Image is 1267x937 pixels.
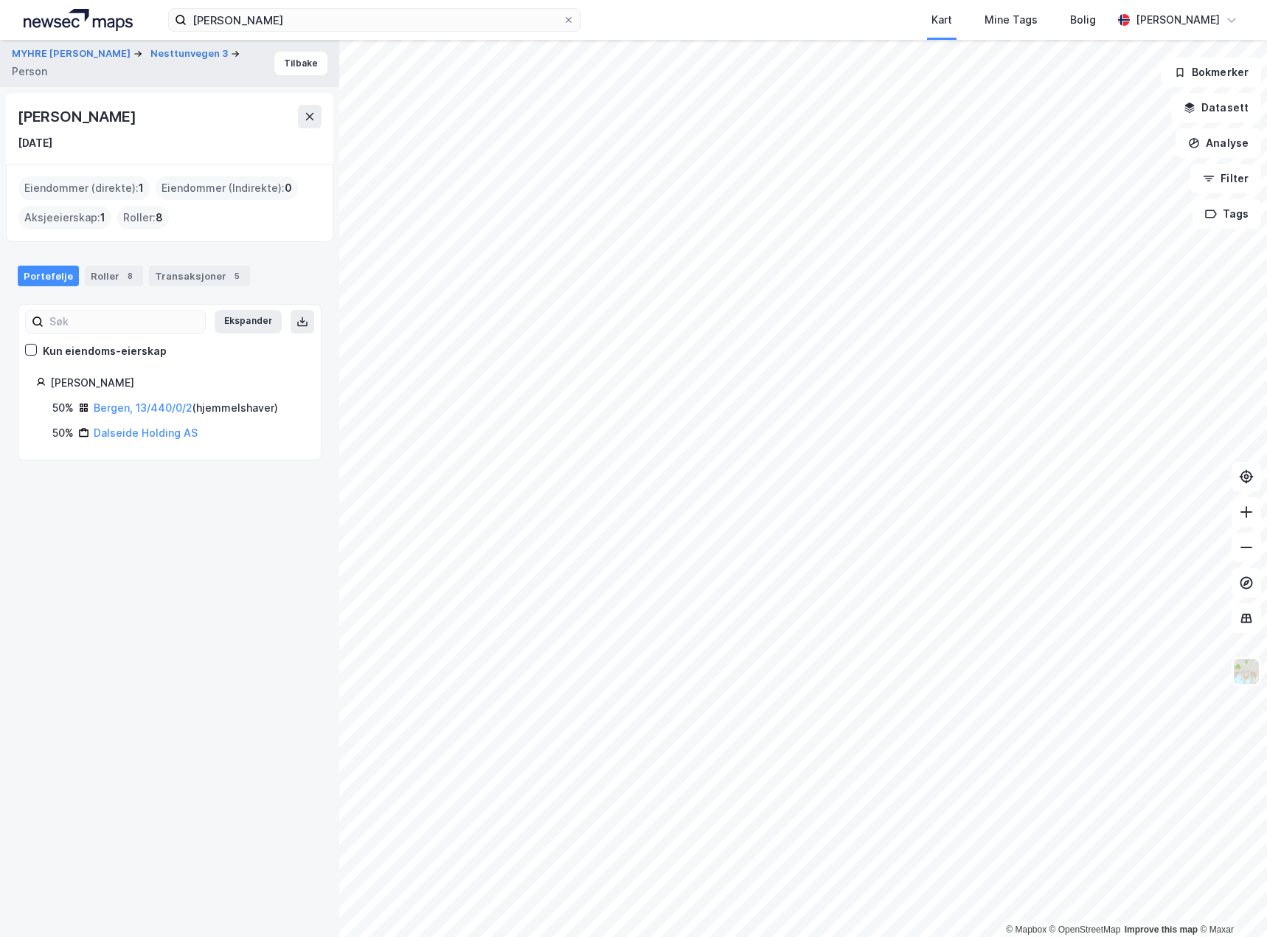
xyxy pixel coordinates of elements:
iframe: Chat Widget [1193,866,1267,937]
div: [PERSON_NAME] [50,374,303,392]
button: Filter [1190,164,1261,193]
button: Bokmerker [1162,58,1261,87]
div: Roller : [117,206,169,229]
button: Tags [1193,199,1261,229]
button: Ekspander [215,310,282,333]
div: 5 [229,269,244,283]
div: Aksjeeierskap : [18,206,111,229]
button: Nesttunvegen 3 [150,46,231,61]
a: Bergen, 13/440/0/2 [94,401,192,414]
a: Dalseide Holding AS [94,426,198,439]
div: 50% [52,399,74,417]
a: OpenStreetMap [1049,924,1121,935]
div: Bolig [1070,11,1096,29]
button: Tilbake [274,52,327,75]
button: MYHRE [PERSON_NAME] [12,46,133,61]
button: Datasett [1171,93,1261,122]
div: 8 [122,269,137,283]
div: [DATE] [18,134,52,152]
span: 8 [156,209,163,227]
div: Portefølje [18,266,79,286]
a: Improve this map [1125,924,1198,935]
span: 1 [139,179,144,197]
div: ( hjemmelshaver ) [94,399,278,417]
div: 50% [52,424,74,442]
img: Z [1232,657,1260,685]
div: Kontrollprogram for chat [1193,866,1267,937]
input: Søk [44,311,205,333]
div: Roller [85,266,143,286]
span: 1 [100,209,105,227]
div: [PERSON_NAME] [1136,11,1220,29]
div: Transaksjoner [149,266,250,286]
a: Mapbox [1006,924,1046,935]
div: Kun eiendoms-eierskap [43,342,167,360]
input: Søk på adresse, matrikkel, gårdeiere, leietakere eller personer [187,9,563,31]
div: Mine Tags [985,11,1038,29]
div: [PERSON_NAME] [18,105,139,128]
span: 0 [285,179,292,197]
button: Analyse [1176,128,1261,158]
div: Person [12,63,47,80]
div: Eiendommer (direkte) : [18,176,150,200]
div: Eiendommer (Indirekte) : [156,176,298,200]
div: Kart [931,11,952,29]
img: logo.a4113a55bc3d86da70a041830d287a7e.svg [24,9,133,31]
